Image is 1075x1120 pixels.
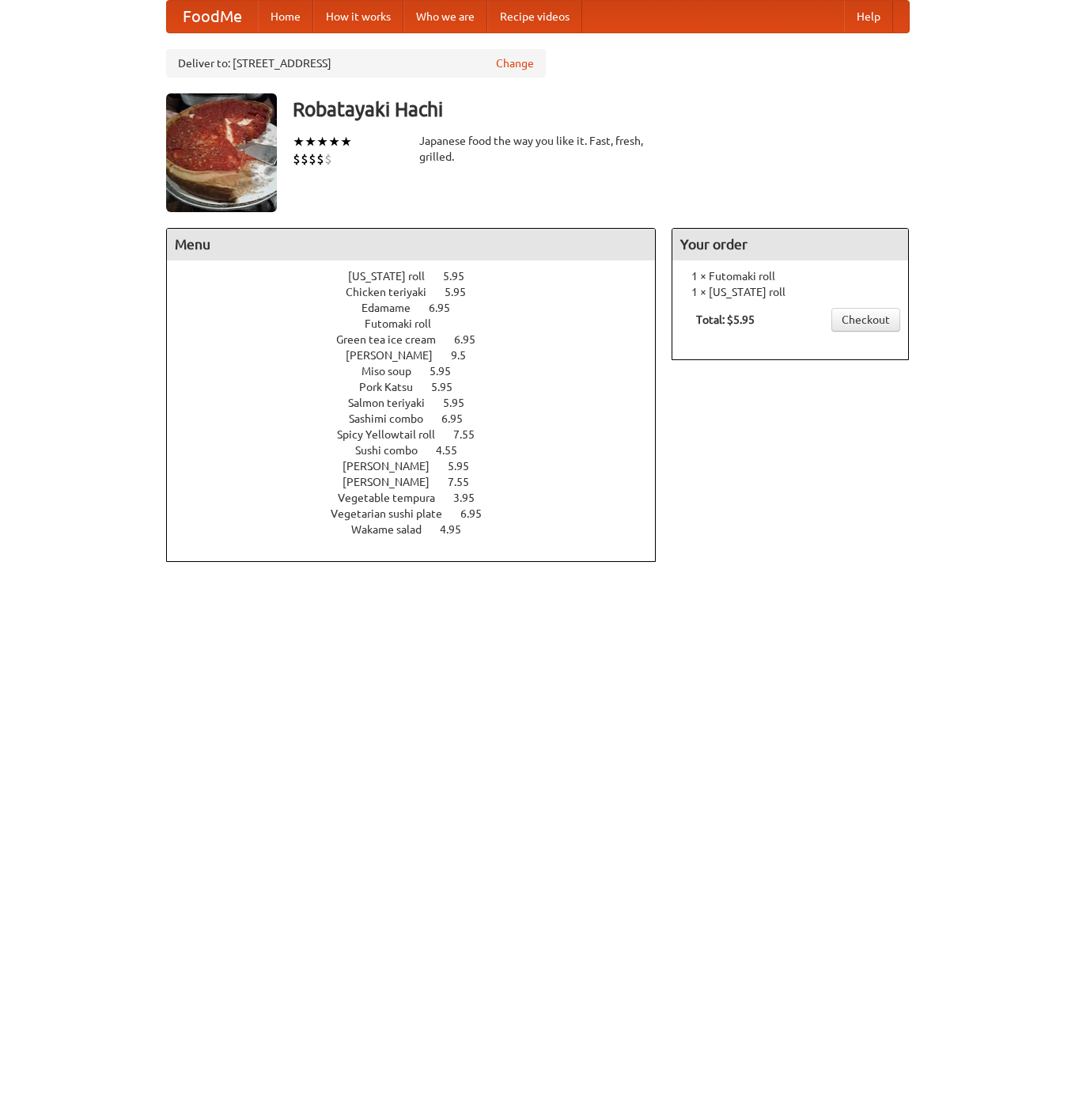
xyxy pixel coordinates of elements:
[448,476,485,488] span: 7.55
[429,302,466,314] span: 6.95
[301,150,308,168] li: $
[351,523,437,536] span: Wakame salad
[305,133,316,150] li: ★
[308,150,316,168] li: $
[403,1,487,32] a: Who we are
[443,397,480,409] span: 5.95
[453,428,490,441] span: 7.55
[258,1,313,32] a: Home
[487,1,582,32] a: Recipe videos
[361,365,427,378] span: Miso soup
[831,308,900,332] a: Checkout
[166,49,546,78] div: Deliver to: [STREET_ADDRESS]
[445,286,482,298] span: 5.95
[348,270,494,283] a: [US_STATE] roll 5.95
[328,133,340,150] li: ★
[167,229,656,260] h4: Menu
[680,284,900,300] li: 1 × [US_STATE] roll
[355,444,433,457] span: Sushi combo
[340,133,352,150] li: ★
[361,302,479,314] a: Edamame 6.95
[349,412,439,425] span: Sashimi combo
[346,286,495,298] a: Chicken teriyaki 5.95
[324,150,332,168] li: $
[453,492,490,504] span: 3.95
[331,507,511,520] a: Vegetarian sushi plate 6.95
[680,268,900,284] li: 1 × Futomaki roll
[336,333,452,346] span: Green tea ice cream
[343,460,498,473] a: [PERSON_NAME] 5.95
[460,507,498,520] span: 6.95
[365,317,447,330] span: Futomaki roll
[436,444,473,457] span: 4.55
[316,133,328,150] li: ★
[365,317,476,330] a: Futomaki roll
[346,349,449,362] span: [PERSON_NAME]
[349,412,492,425] a: Sashimi combo 6.95
[338,492,504,504] a: Vegetable tempura 3.95
[331,507,458,520] span: Vegetarian sushi plate
[430,365,467,378] span: 5.95
[696,313,755,326] b: Total: $5.95
[359,381,482,393] a: Pork Katsu 5.95
[431,381,468,393] span: 5.95
[443,270,480,283] span: 5.95
[293,93,910,125] h3: Robatayaki Hachi
[844,1,893,32] a: Help
[336,333,505,346] a: Green tea ice cream 6.95
[361,302,426,314] span: Edamame
[441,412,479,425] span: 6.95
[361,365,480,378] a: Miso soup 5.95
[346,286,442,298] span: Chicken teriyaki
[672,229,908,260] h4: Your order
[293,133,305,150] li: ★
[343,476,498,488] a: [PERSON_NAME] 7.55
[359,381,429,393] span: Pork Katsu
[419,133,657,165] div: Japanese food the way you like it. Fast, fresh, grilled.
[348,397,441,409] span: Salmon teriyaki
[337,428,451,441] span: Spicy Yellowtail roll
[348,270,441,283] span: [US_STATE] roll
[454,333,491,346] span: 6.95
[343,460,445,473] span: [PERSON_NAME]
[346,349,495,362] a: [PERSON_NAME] 9.5
[166,93,277,212] img: angular.jpg
[351,523,490,536] a: Wakame salad 4.95
[338,492,451,504] span: Vegetable tempura
[293,150,301,168] li: $
[167,1,258,32] a: FoodMe
[316,150,324,168] li: $
[348,397,494,409] a: Salmon teriyaki 5.95
[337,428,504,441] a: Spicy Yellowtail roll 7.55
[355,444,486,457] a: Sushi combo 4.55
[451,349,482,362] span: 9.5
[313,1,403,32] a: How it works
[440,523,477,536] span: 4.95
[496,55,534,71] a: Change
[343,476,445,488] span: [PERSON_NAME]
[448,460,485,473] span: 5.95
